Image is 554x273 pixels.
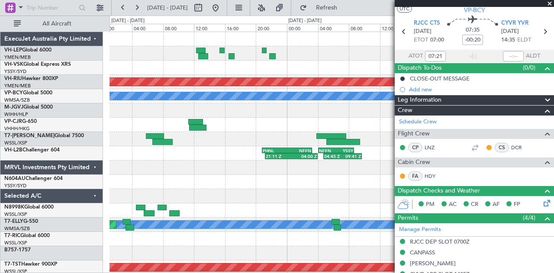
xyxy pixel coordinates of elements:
span: RJCC CTS [414,19,440,28]
button: UTC [397,5,412,13]
a: Manage Permits [399,225,441,234]
a: VH-VSKGlobal Express XRS [4,62,71,67]
span: T7-RIC [4,233,20,238]
span: [DATE] [501,27,519,36]
span: ELDT [517,36,531,45]
input: --:-- [425,51,446,61]
a: YSSY/SYD [4,183,26,189]
a: HDY [425,172,444,180]
div: CP [408,143,422,152]
div: 04:00 [318,24,349,32]
a: Schedule Crew [399,118,437,126]
div: Add new [409,86,550,93]
span: FP [514,200,520,209]
a: VP-BCYGlobal 5000 [4,90,52,96]
a: VP-CJRG-650 [4,119,37,124]
div: 21:11 Z [266,154,291,159]
a: VHHH/HKG [4,125,30,132]
span: PM [426,200,435,209]
span: 07:00 [430,36,444,45]
span: VH-RIU [4,76,22,81]
span: [DATE] [414,27,432,36]
span: AF [493,200,499,209]
a: VH-LEPGlobal 6000 [4,48,52,53]
span: M-JGVJ [4,105,23,110]
span: N8998K [4,205,24,210]
div: 08:00 [163,24,194,32]
span: AC [449,200,457,209]
a: T7-TSTHawker 900XP [4,262,57,267]
div: 09:41 Z [342,154,361,159]
a: WSSL/XSP [4,240,27,246]
a: T7-ELLYG-550 [4,219,38,224]
div: CS [495,143,509,152]
span: VP-CJR [4,119,22,124]
div: CANPASS [410,249,435,256]
span: ATOT [409,52,423,61]
span: Permits [398,213,418,223]
a: B757-1757 [4,247,31,253]
a: T7-RICGlobal 6000 [4,233,50,238]
span: B757-1 [4,247,22,253]
span: Flight Crew [398,129,430,139]
a: M-JGVJGlobal 5000 [4,105,53,110]
a: WMSA/SZB [4,225,30,232]
a: VH-RIUHawker 800XP [4,76,58,81]
span: VH-VSK [4,62,23,67]
span: T7-TST [4,262,21,267]
a: WMSA/SZB [4,97,30,103]
div: 04:00 [132,24,163,32]
div: 04:45 Z [324,154,342,159]
div: FA [408,171,422,181]
span: Dispatch To-Dos [398,63,441,73]
div: 12:00 [380,24,411,32]
a: LNZ [425,144,444,151]
span: CYVR YVR [501,19,528,28]
span: [DATE] - [DATE] [147,4,188,12]
a: WSSL/XSP [4,211,27,218]
span: Cabin Crew [398,157,430,167]
a: YSSY/SYD [4,68,26,75]
div: NFFN [287,148,311,153]
a: YMEN/MEB [4,83,31,89]
a: VH-L2BChallenger 604 [4,148,60,153]
span: Refresh [309,5,345,11]
a: WIHH/HLP [4,111,28,118]
input: --:-- [503,51,524,61]
div: RJCC DEP SLOT 0700Z [410,238,470,245]
span: Dispatch Checks and Weather [398,186,480,196]
div: CLOSE-OUT MESSAGE [410,75,470,82]
span: Crew [398,106,412,116]
span: T7-[PERSON_NAME] [4,133,55,138]
span: ETOT [414,36,428,45]
span: T7-ELLY [4,219,23,224]
div: NFFN [319,148,336,153]
span: (4/4) [523,213,535,222]
div: 04:00 Z [291,154,317,159]
span: All Aircraft [23,21,91,27]
div: 16:00 [225,24,256,32]
span: Leg Information [398,95,441,105]
input: Trip Number [26,1,76,14]
div: [DATE] - [DATE] [111,17,145,25]
span: ALDT [526,52,540,61]
div: 08:00 [349,24,380,32]
div: 00:00 [101,24,132,32]
span: VP-BCY [4,90,23,96]
button: Refresh [296,1,348,15]
div: [PERSON_NAME] [410,260,456,267]
div: 20:00 [256,24,287,32]
a: T7-[PERSON_NAME]Global 7500 [4,133,84,138]
span: 14:35 [501,36,515,45]
span: VH-LEP [4,48,22,53]
a: DCR [511,144,531,151]
span: VP-BCY [464,6,485,15]
div: 12:00 [194,24,225,32]
div: 00:00 [287,24,318,32]
div: YSSY [336,148,353,153]
a: N8998KGlobal 6000 [4,205,54,210]
a: YMEN/MEB [4,54,31,61]
span: VH-L2B [4,148,23,153]
span: N604AU [4,176,26,181]
button: All Aircraft [10,17,94,31]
